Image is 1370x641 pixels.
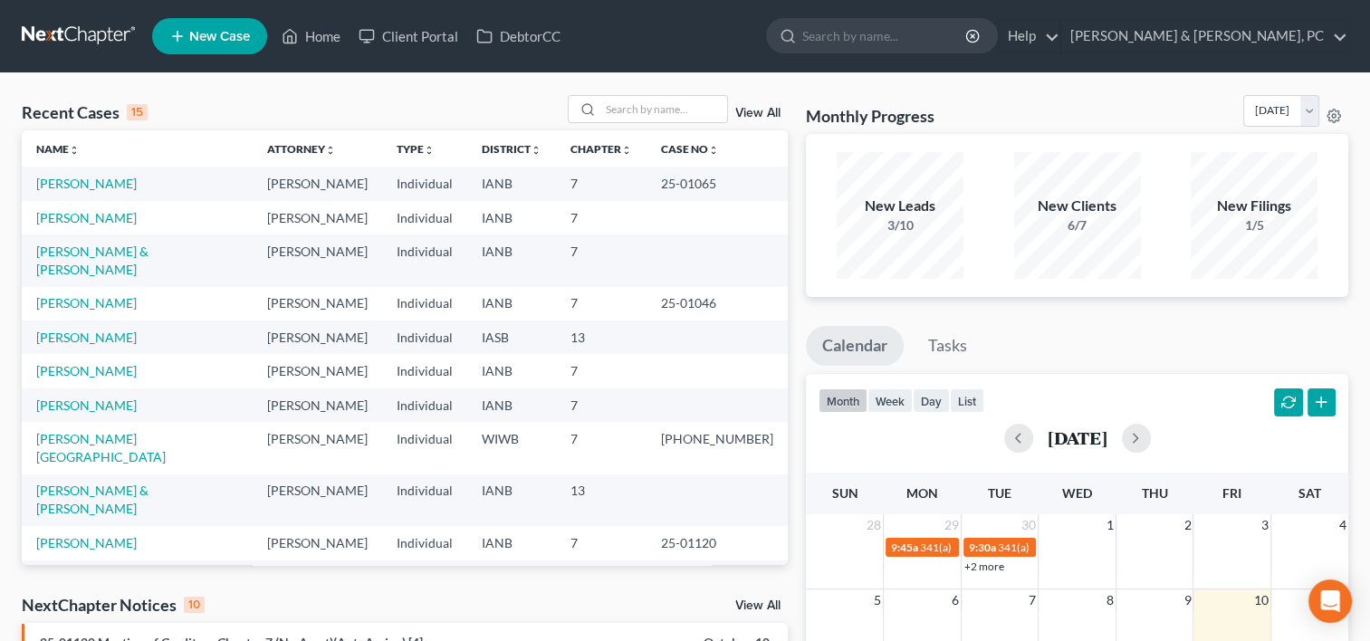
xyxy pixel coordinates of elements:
td: IANB [467,201,556,234]
input: Search by name... [802,19,968,53]
td: [PERSON_NAME] [253,354,382,387]
span: 9:30a [969,541,996,554]
a: Home [273,20,350,53]
td: Individual [382,388,467,422]
a: [PERSON_NAME][GEOGRAPHIC_DATA] [36,431,166,464]
td: [PERSON_NAME] [253,287,382,320]
td: 7 [556,422,647,474]
i: unfold_more [325,145,336,156]
td: 7 [556,287,647,320]
td: [PERSON_NAME] [253,422,382,474]
button: day [913,388,950,413]
span: New Case [189,30,250,43]
td: IANB [467,167,556,200]
td: [PERSON_NAME] [253,167,382,200]
td: IANB [467,234,556,286]
div: New Leads [837,196,963,216]
td: Individual [382,354,467,387]
a: Tasks [912,326,983,366]
div: Recent Cases [22,101,148,123]
input: Search by name... [600,96,727,122]
td: Individual [382,287,467,320]
i: unfold_more [424,145,435,156]
i: unfold_more [531,145,541,156]
td: 7 [556,234,647,286]
td: [PERSON_NAME] [253,474,382,526]
span: 341(a) meeting for [PERSON_NAME] [920,541,1095,554]
div: 6/7 [1014,216,1141,234]
td: Individual [382,320,467,354]
td: [PERSON_NAME] [253,388,382,422]
td: Individual [382,474,467,526]
td: [PERSON_NAME] [253,320,382,354]
td: Individual [382,422,467,474]
a: View All [735,599,781,612]
td: [PHONE_NUMBER] [647,422,788,474]
a: DebtorCC [467,20,570,53]
td: 25-01046 [647,287,788,320]
td: Individual [382,526,467,560]
div: Open Intercom Messenger [1308,579,1352,623]
span: 4 [1337,514,1348,536]
a: [PERSON_NAME] [36,397,137,413]
span: 30 [1020,514,1038,536]
span: 2 [1182,514,1193,536]
td: 25-01106 [647,560,788,612]
a: [PERSON_NAME] [36,176,137,191]
a: [PERSON_NAME] [36,535,137,550]
div: NextChapter Notices [22,594,205,616]
h3: Monthly Progress [806,105,934,127]
span: 28 [865,514,883,536]
a: [PERSON_NAME] & [PERSON_NAME] [36,244,148,277]
a: [PERSON_NAME] [36,363,137,378]
td: IASB [467,320,556,354]
td: Individual [382,167,467,200]
div: 15 [127,104,148,120]
td: IANB [467,388,556,422]
td: 25-01120 [647,526,788,560]
i: unfold_more [708,145,719,156]
span: 341(a) meeting for [PERSON_NAME] & [PERSON_NAME] [998,541,1269,554]
td: 7 [556,388,647,422]
span: 9:45a [891,541,918,554]
td: 13 [556,474,647,526]
span: 5 [872,589,883,611]
a: Help [999,20,1059,53]
a: [PERSON_NAME] [36,210,137,225]
td: [PERSON_NAME] [253,526,382,560]
div: 1/5 [1191,216,1317,234]
div: New Clients [1014,196,1141,216]
a: Districtunfold_more [482,142,541,156]
td: 7 [556,201,647,234]
td: 7 [556,526,647,560]
a: [PERSON_NAME] & [PERSON_NAME] [36,483,148,516]
td: Individual [382,201,467,234]
span: 9 [1182,589,1193,611]
a: Calendar [806,326,904,366]
span: Tue [988,485,1011,501]
span: Mon [906,485,938,501]
a: [PERSON_NAME] [36,330,137,345]
td: IANB [467,560,556,612]
td: Individual [382,560,467,612]
td: 13 [556,320,647,354]
div: 3/10 [837,216,963,234]
button: month [819,388,867,413]
td: WIWB [467,422,556,474]
td: [PERSON_NAME] [253,201,382,234]
div: 10 [184,597,205,613]
a: Case Nounfold_more [661,142,719,156]
span: 6 [950,589,961,611]
span: 3 [1260,514,1270,536]
span: Sat [1298,485,1321,501]
td: 7 [556,560,647,612]
td: [PERSON_NAME] [253,560,382,612]
span: 1 [1105,514,1116,536]
td: [PERSON_NAME] [253,234,382,286]
td: IANB [467,354,556,387]
a: [PERSON_NAME] [36,295,137,311]
td: 7 [556,167,647,200]
span: 8 [1105,589,1116,611]
button: list [950,388,984,413]
a: +2 more [964,560,1004,573]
